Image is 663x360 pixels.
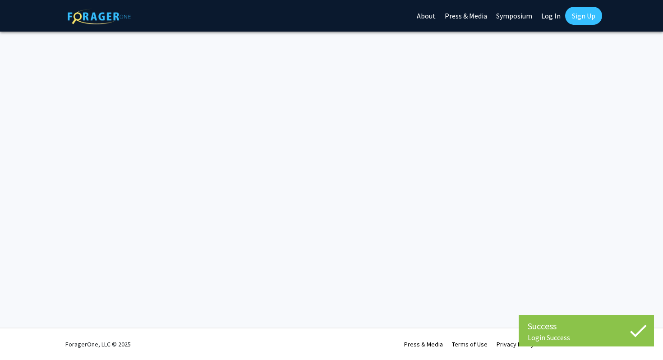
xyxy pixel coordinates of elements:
a: Press & Media [404,340,443,348]
a: Terms of Use [452,340,488,348]
a: Sign Up [565,7,602,25]
div: ForagerOne, LLC © 2025 [65,328,131,360]
img: ForagerOne Logo [68,9,131,24]
div: Login Success [528,333,645,342]
div: Success [528,319,645,333]
a: Privacy Policy [497,340,534,348]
